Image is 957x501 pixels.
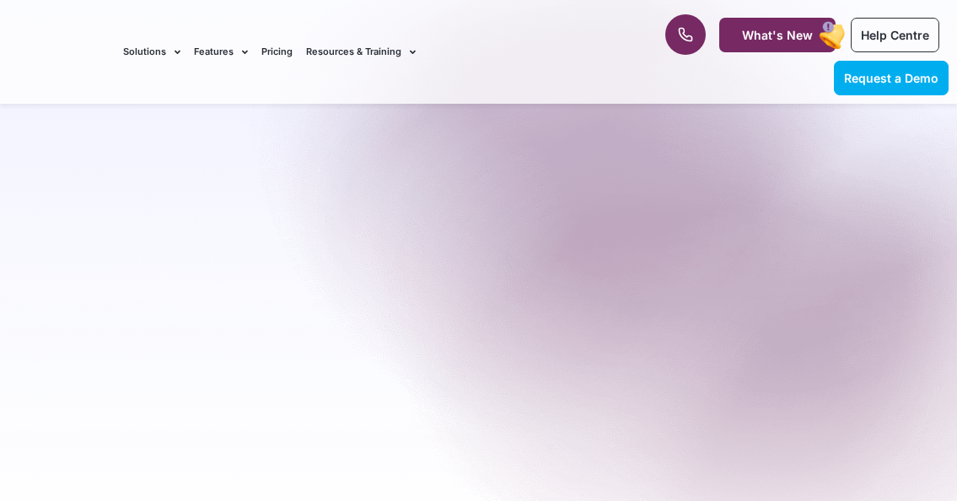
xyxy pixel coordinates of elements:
a: Features [194,24,248,80]
a: Resources & Training [306,24,416,80]
span: Request a Demo [844,71,938,85]
span: What's New [742,28,813,42]
a: Pricing [261,24,293,80]
img: CareMaster Logo [8,41,106,63]
a: Solutions [123,24,180,80]
a: Help Centre [851,18,939,52]
nav: Menu [123,24,610,80]
a: Request a Demo [834,61,949,95]
a: What's New [719,18,836,52]
span: Help Centre [861,28,929,42]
